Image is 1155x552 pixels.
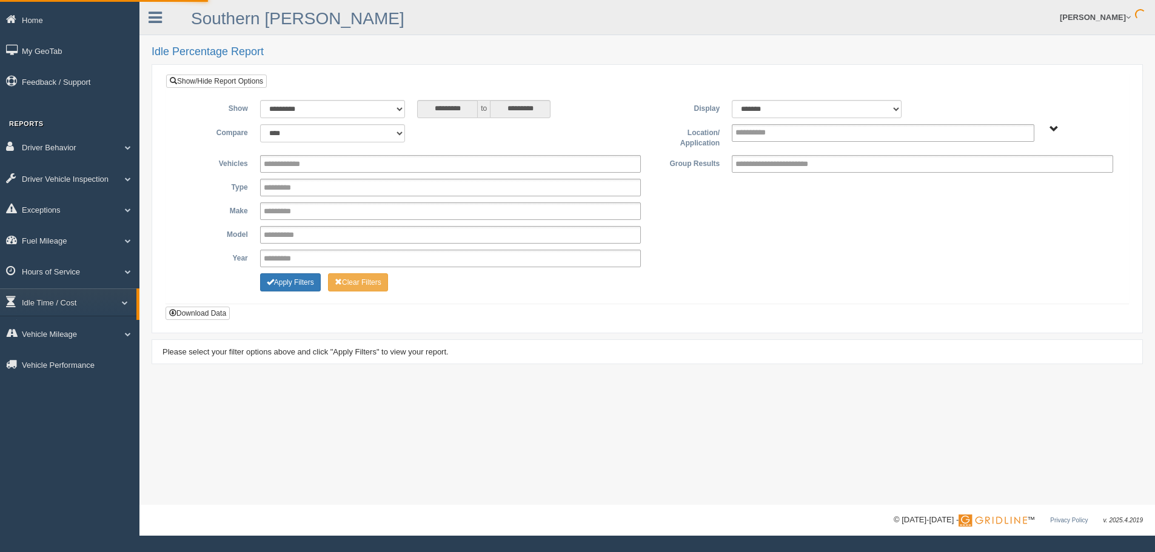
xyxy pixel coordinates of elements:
[328,273,388,291] button: Change Filter Options
[175,202,254,217] label: Make
[152,46,1143,58] h2: Idle Percentage Report
[175,179,254,193] label: Type
[1103,517,1143,524] span: v. 2025.4.2019
[647,124,726,149] label: Location/ Application
[1050,517,1088,524] a: Privacy Policy
[191,9,404,28] a: Southern [PERSON_NAME]
[175,124,254,139] label: Compare
[894,514,1143,527] div: © [DATE]-[DATE] - ™
[175,226,254,241] label: Model
[647,100,726,115] label: Display
[175,155,254,170] label: Vehicles
[959,514,1027,527] img: Gridline
[162,347,449,356] span: Please select your filter options above and click "Apply Filters" to view your report.
[260,273,321,291] button: Change Filter Options
[175,100,254,115] label: Show
[478,100,490,118] span: to
[175,250,254,264] label: Year
[166,75,267,88] a: Show/Hide Report Options
[647,155,726,170] label: Group Results
[166,307,230,320] button: Download Data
